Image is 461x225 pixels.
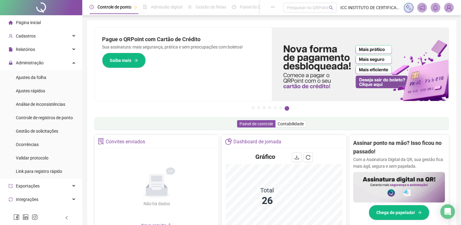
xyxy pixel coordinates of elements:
[98,138,104,145] span: solution
[16,155,48,160] span: Validar protocolo
[196,5,226,9] span: Gestão de férias
[16,75,46,80] span: Ajustes da folha
[16,184,40,188] span: Exportações
[274,106,277,109] button: 5
[306,155,310,160] span: reload
[16,34,36,38] span: Cadastros
[151,5,182,9] span: Admissão digital
[9,47,13,52] span: file
[233,137,281,147] div: Dashboard de jornada
[16,20,41,25] span: Página inicial
[444,3,453,12] img: 73766
[294,155,299,160] span: download
[272,28,449,101] img: banner%2F096dab35-e1a4-4d07-87c2-cf089f3812bf.png
[278,121,304,126] span: Contabilidade
[369,205,429,220] button: Chega de papelada!
[419,5,425,10] span: notification
[240,5,264,9] span: Painel do DP
[329,5,333,10] span: search
[225,138,232,145] span: pie-chart
[279,106,282,109] button: 6
[90,5,94,9] span: clock-circle
[263,106,266,109] button: 3
[129,200,185,207] div: Não há dados
[340,4,400,11] span: ICC INSTITUTO DE CERTIFICACOS E CONFORMIDADES LTDA
[9,20,13,25] span: home
[106,137,145,147] div: Convites enviados
[134,5,137,9] span: pushpin
[16,197,38,202] span: Integrações
[16,142,39,147] span: Ocorrências
[433,5,438,10] span: bell
[65,216,69,220] span: left
[9,61,13,65] span: lock
[255,152,275,161] h4: Gráfico
[16,88,45,93] span: Ajustes rápidos
[23,214,29,220] span: linkedin
[405,4,412,11] img: sparkle-icon.fc2bf0ac1784a2077858766a79e2daf3.svg
[252,106,255,109] button: 1
[16,129,58,134] span: Gestão de solicitações
[285,106,289,111] button: 7
[353,172,445,202] img: banner%2F02c71560-61a6-44d4-94b9-c8ab97240462.png
[232,5,236,9] span: dashboard
[268,106,271,109] button: 4
[9,197,13,202] span: sync
[257,106,260,109] button: 2
[376,209,415,216] span: Chega de papelada!
[16,102,65,107] span: Análise de inconsistências
[110,57,131,64] span: Saiba mais
[143,5,147,9] span: file-done
[353,156,445,170] p: Com a Assinatura Digital da QR, sua gestão fica mais ágil, segura e sem papelada.
[102,35,264,44] h2: Pague o QRPoint com Cartão de Crédito
[13,214,20,220] span: facebook
[16,60,44,65] span: Administração
[102,53,146,68] button: Saiba mais
[239,121,273,126] span: Painel de controle
[9,34,13,38] span: user-add
[32,214,38,220] span: instagram
[271,5,275,9] span: ellipsis
[102,44,264,50] p: Sua assinatura: mais segurança, prática e sem preocupações com boletos!
[9,184,13,188] span: export
[134,58,138,62] span: arrow-right
[417,210,422,215] span: arrow-right
[16,115,73,120] span: Controle de registros de ponto
[16,47,35,52] span: Relatórios
[188,5,192,9] span: sun
[98,5,131,9] span: Controle de ponto
[353,139,445,156] h2: Assinar ponto na mão? Isso ficou no passado!
[16,169,62,174] span: Link para registro rápido
[440,204,455,219] div: Open Intercom Messenger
